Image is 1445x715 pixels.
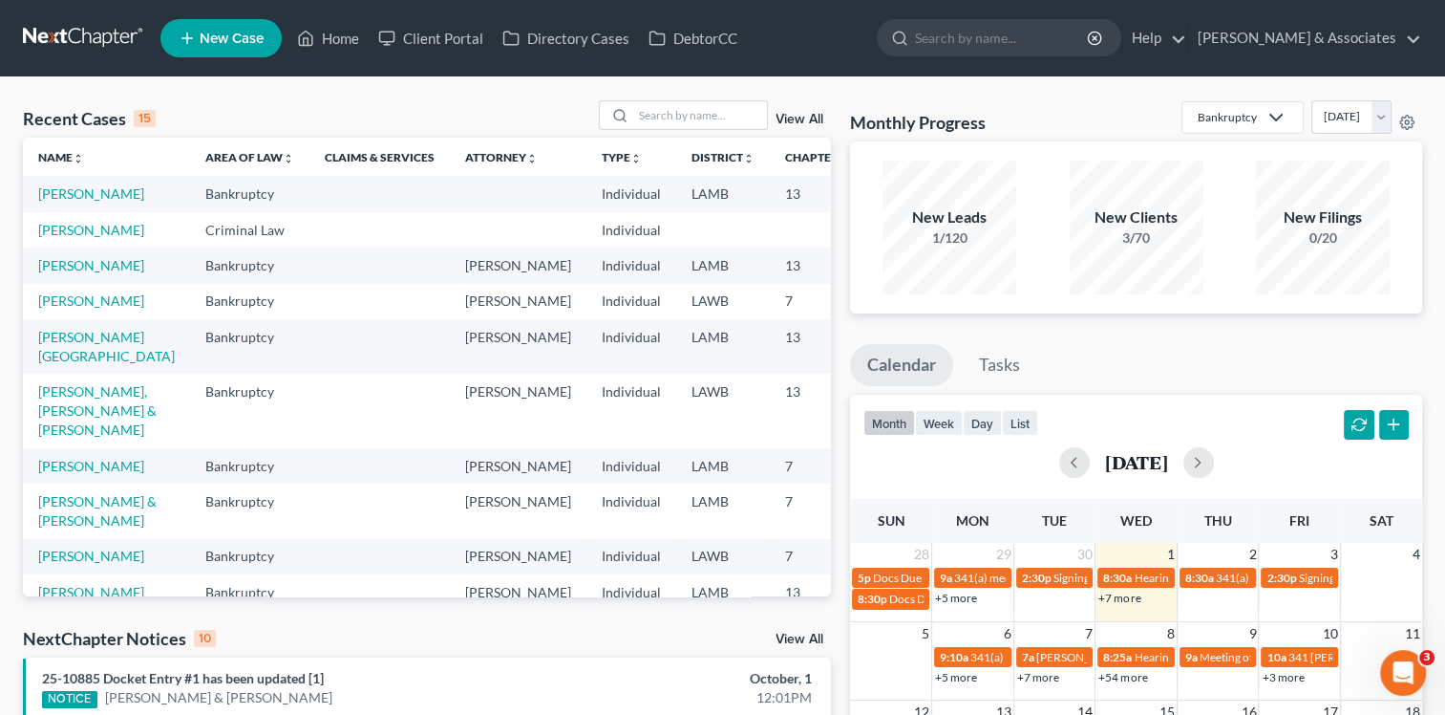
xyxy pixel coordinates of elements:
h2: [DATE] [1105,452,1168,472]
span: 7 [1083,622,1094,645]
td: Individual [586,484,676,538]
a: Tasks [962,344,1037,386]
a: [PERSON_NAME] & Associates [1188,21,1421,55]
button: week [915,410,963,436]
span: 9a [1185,650,1198,664]
a: Typeunfold_more [602,150,642,164]
button: day [963,410,1002,436]
td: Bankruptcy [190,484,309,538]
a: View All [776,633,823,646]
span: Hearing for [PERSON_NAME] [1134,650,1283,664]
span: 8:25a [1103,650,1132,664]
span: Fri [1289,512,1309,529]
div: 0/20 [1256,228,1390,248]
td: Individual [586,248,676,283]
a: DebtorCC [639,21,747,55]
button: list [1002,410,1038,436]
span: 341(a) meeting for [PERSON_NAME] [954,571,1138,585]
span: 8 [1165,622,1177,645]
span: 10 [1321,622,1340,645]
span: 5 [920,622,931,645]
td: Bankruptcy [190,248,309,283]
span: 341(a) meeting for [PERSON_NAME] [1216,571,1400,585]
a: Home [287,21,369,55]
a: [PERSON_NAME] & [PERSON_NAME] [38,493,157,529]
a: [PERSON_NAME] [38,292,144,309]
iframe: Intercom live chat [1380,650,1426,696]
span: Docs Due for [PERSON_NAME] & [PERSON_NAME] [873,571,1132,585]
td: Bankruptcy [190,448,309,484]
span: 3 [1328,543,1340,566]
a: Attorneyunfold_more [465,150,538,164]
span: 5p [858,571,871,585]
span: Tue [1042,512,1067,529]
div: New Leads [882,206,1016,228]
td: [PERSON_NAME] [450,484,586,538]
td: 7 [770,284,865,319]
td: 13 [770,374,865,447]
td: Individual [586,176,676,211]
a: [PERSON_NAME][GEOGRAPHIC_DATA] [38,329,175,364]
span: 1 [1165,543,1177,566]
td: Individual [586,539,676,574]
td: LAMB [676,574,770,610]
td: Individual [586,284,676,319]
a: [PERSON_NAME] [38,185,144,202]
div: 10 [194,630,216,647]
td: Bankruptcy [190,176,309,211]
span: Docs Due for [PERSON_NAME] [889,592,1047,606]
div: October, 1 [568,669,812,688]
a: +54 more [1098,670,1147,684]
input: Search by name... [915,20,1090,55]
span: Mon [956,512,989,529]
td: 13 [770,574,865,610]
span: 8:30p [858,592,887,606]
span: 8:30a [1185,571,1214,585]
td: 13 [770,319,865,374]
a: +3 more [1262,670,1304,684]
td: Individual [586,448,676,484]
span: Signing Date for [PERSON_NAME] & [PERSON_NAME] [1053,571,1326,585]
a: [PERSON_NAME] [38,548,144,564]
span: 30 [1075,543,1094,566]
td: Criminal Law [190,212,309,248]
td: Bankruptcy [190,319,309,374]
td: Bankruptcy [190,574,309,610]
td: [PERSON_NAME] [450,284,586,319]
a: [PERSON_NAME] [38,222,144,238]
td: Individual [586,574,676,610]
span: 10a [1266,650,1286,664]
td: LAMB [676,176,770,211]
td: LAWB [676,539,770,574]
td: [PERSON_NAME] [450,539,586,574]
i: unfold_more [283,153,294,164]
td: 7 [770,484,865,538]
span: 9 [1246,622,1258,645]
span: 341 [PERSON_NAME] [1287,650,1399,664]
i: unfold_more [743,153,754,164]
div: NextChapter Notices [23,627,216,650]
td: LAMB [676,248,770,283]
td: 7 [770,448,865,484]
td: [PERSON_NAME] [450,574,586,610]
span: [PERSON_NAME] - Arraignment [1036,650,1198,664]
span: 4 [1411,543,1422,566]
span: Sat [1370,512,1393,529]
a: [PERSON_NAME] [38,458,144,474]
a: Nameunfold_more [38,150,84,164]
td: 13 [770,176,865,211]
td: 7 [770,539,865,574]
span: Meeting of Creditors for [PERSON_NAME] [1200,650,1412,664]
span: Sun [878,512,905,529]
a: [PERSON_NAME] [38,257,144,273]
span: 11 [1403,622,1422,645]
td: Bankruptcy [190,539,309,574]
a: Calendar [850,344,953,386]
a: [PERSON_NAME] [38,584,144,600]
div: 3/70 [1070,228,1203,248]
span: 9a [940,571,952,585]
a: +7 more [1017,670,1059,684]
td: [PERSON_NAME] [450,374,586,447]
a: +5 more [935,591,977,605]
div: Bankruptcy [1198,109,1257,125]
